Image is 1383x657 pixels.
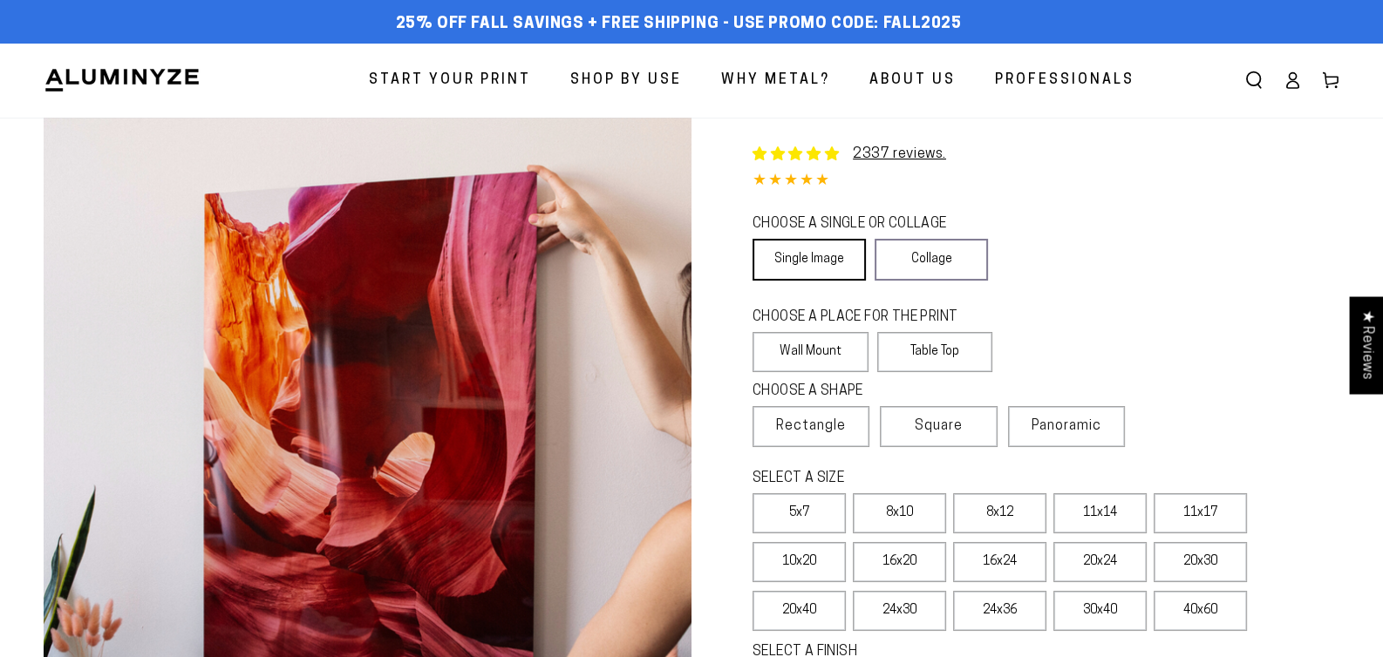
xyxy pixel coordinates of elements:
[1350,296,1383,393] div: Click to open Judge.me floating reviews tab
[753,591,846,631] label: 20x40
[557,58,695,104] a: Shop By Use
[753,239,866,281] a: Single Image
[1053,542,1147,582] label: 20x24
[853,591,946,631] label: 24x30
[1154,493,1247,533] label: 11x17
[853,493,946,533] label: 8x10
[753,169,1339,194] div: 4.85 out of 5.0 stars
[570,68,682,93] span: Shop By Use
[995,68,1134,93] span: Professionals
[853,147,946,161] a: 2337 reviews.
[369,68,531,93] span: Start Your Print
[753,308,977,328] legend: CHOOSE A PLACE FOR THE PRINT
[1032,419,1101,433] span: Panoramic
[776,416,846,437] span: Rectangle
[753,542,846,582] label: 10x20
[953,542,1046,582] label: 16x24
[877,332,993,372] label: Table Top
[396,15,962,34] span: 25% off FALL Savings + Free Shipping - Use Promo Code: FALL2025
[853,542,946,582] label: 16x20
[721,68,830,93] span: Why Metal?
[856,58,969,104] a: About Us
[356,58,544,104] a: Start Your Print
[953,493,1046,533] label: 8x12
[1053,591,1147,631] label: 30x40
[44,67,201,93] img: Aluminyze
[1154,542,1247,582] label: 20x30
[982,58,1148,104] a: Professionals
[915,416,963,437] span: Square
[753,469,1098,489] legend: SELECT A SIZE
[753,332,869,372] label: Wall Mount
[875,239,988,281] a: Collage
[1154,591,1247,631] label: 40x60
[953,591,1046,631] label: 24x36
[869,68,956,93] span: About Us
[708,58,843,104] a: Why Metal?
[1053,493,1147,533] label: 11x14
[753,493,846,533] label: 5x7
[753,214,972,234] legend: CHOOSE A SINGLE OR COLLAGE
[1235,61,1273,99] summary: Search our site
[753,382,979,402] legend: CHOOSE A SHAPE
